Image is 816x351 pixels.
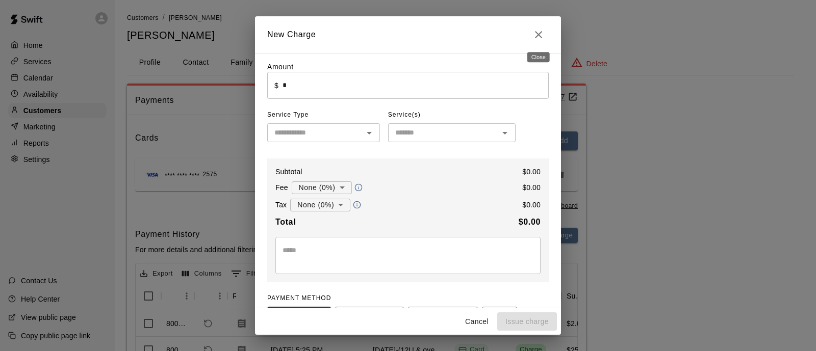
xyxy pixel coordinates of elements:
[267,63,294,71] label: Amount
[255,16,561,53] h2: New Charge
[519,218,541,226] b: $ 0.00
[275,200,287,210] p: Tax
[335,307,404,329] button: POINT OF SALE
[522,200,541,210] p: $ 0.00
[528,24,549,45] button: Close
[527,52,550,62] div: Close
[267,294,331,302] span: PAYMENT METHOD
[482,307,517,329] button: CASH
[522,167,541,177] p: $ 0.00
[498,126,512,140] button: Open
[274,80,278,91] p: $
[275,218,296,226] b: Total
[275,167,302,177] p: Subtotal
[522,182,541,193] p: $ 0.00
[275,182,288,193] p: Fee
[292,178,352,197] div: None (0%)
[267,107,380,123] span: Service Type
[408,307,478,329] button: WALLET New
[290,196,350,214] div: None (0%)
[461,312,493,331] button: Cancel
[388,107,421,123] span: Service(s)
[362,126,376,140] button: Open
[267,307,331,329] button: CREDIT CARD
